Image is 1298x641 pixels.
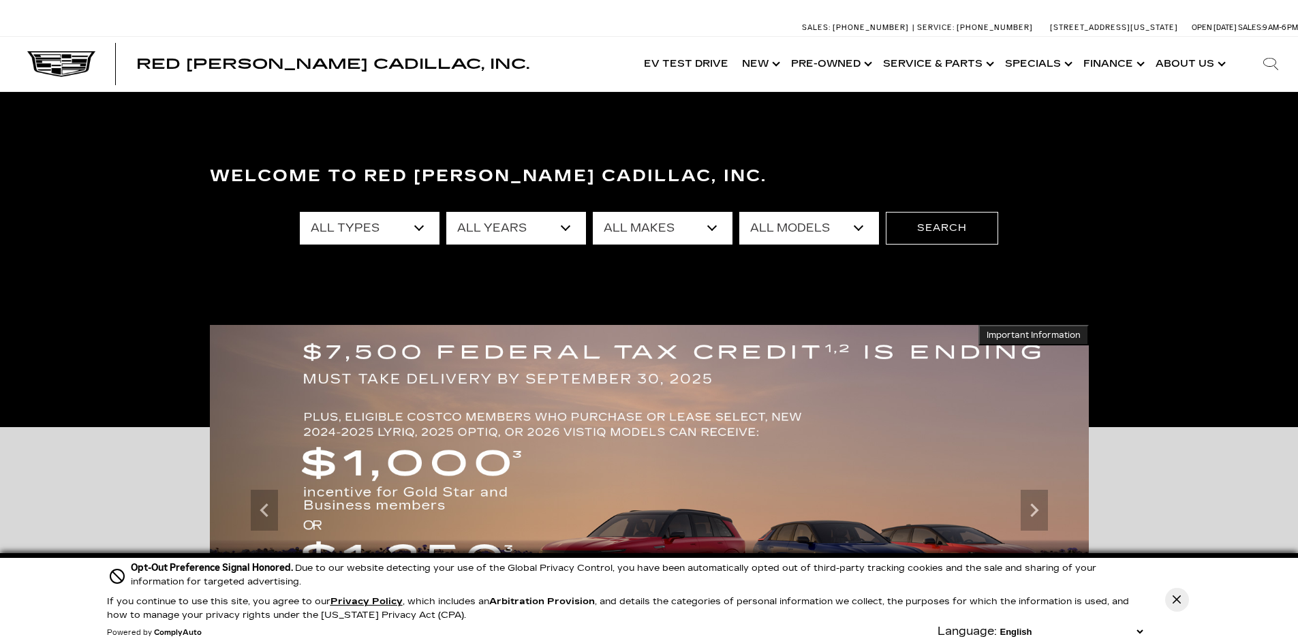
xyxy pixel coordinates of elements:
[154,629,202,637] a: ComplyAuto
[912,24,1036,31] a: Service: [PHONE_NUMBER]
[998,37,1077,91] a: Specials
[136,56,529,72] span: Red [PERSON_NAME] Cadillac, Inc.
[136,57,529,71] a: Red [PERSON_NAME] Cadillac, Inc.
[446,212,586,245] select: Filter by year
[330,596,403,607] a: Privacy Policy
[131,562,295,574] span: Opt-Out Preference Signal Honored .
[27,51,95,77] img: Cadillac Dark Logo with Cadillac White Text
[876,37,998,91] a: Service & Parts
[987,330,1081,341] span: Important Information
[637,37,735,91] a: EV Test Drive
[886,212,998,245] button: Search
[593,212,732,245] select: Filter by make
[1263,23,1298,32] span: 9 AM-6 PM
[210,163,1089,190] h3: Welcome to Red [PERSON_NAME] Cadillac, Inc.
[1238,23,1263,32] span: Sales:
[802,23,831,32] span: Sales:
[1050,23,1178,32] a: [STREET_ADDRESS][US_STATE]
[833,23,909,32] span: [PHONE_NUMBER]
[489,596,595,607] strong: Arbitration Provision
[802,24,912,31] a: Sales: [PHONE_NUMBER]
[978,325,1089,345] button: Important Information
[107,596,1129,621] p: If you continue to use this site, you agree to our , which includes an , and details the categori...
[300,212,439,245] select: Filter by type
[1077,37,1149,91] a: Finance
[957,23,1033,32] span: [PHONE_NUMBER]
[997,625,1146,638] select: Language Select
[917,23,955,32] span: Service:
[784,37,876,91] a: Pre-Owned
[107,629,202,637] div: Powered by
[1021,490,1048,531] div: Next
[251,490,278,531] div: Previous
[739,212,879,245] select: Filter by model
[131,561,1146,589] div: Due to our website detecting your use of the Global Privacy Control, you have been automatically ...
[938,626,997,637] div: Language:
[1149,37,1230,91] a: About Us
[735,37,784,91] a: New
[1165,588,1189,612] button: Close Button
[1192,23,1237,32] span: Open [DATE]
